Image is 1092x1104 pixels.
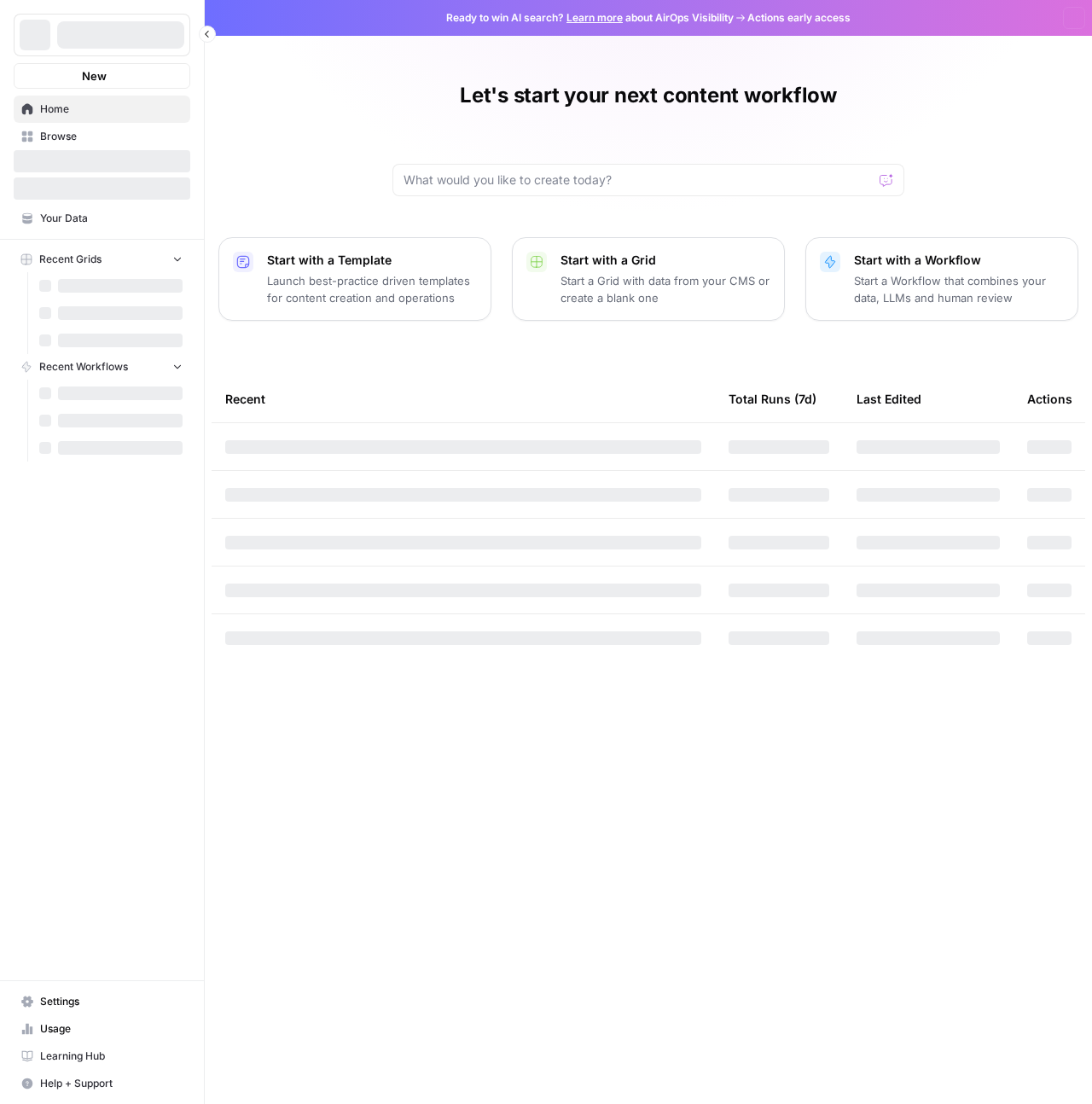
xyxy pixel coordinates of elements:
span: Recent Grids [39,252,102,267]
p: Start a Workflow that combines your data, LLMs and human review [854,272,1064,306]
div: Total Runs (7d) [729,375,816,422]
a: Your Data [14,205,190,232]
span: Ready to win AI search? about AirOps Visibility [446,10,734,26]
span: Recent Workflows [39,359,128,375]
span: Your Data [40,211,183,226]
button: Start with a GridStart a Grid with data from your CMS or create a blank one [512,237,785,321]
button: Start with a WorkflowStart a Workflow that combines your data, LLMs and human review [805,237,1078,321]
span: New [82,67,107,84]
p: Start a Grid with data from your CMS or create a blank one [561,272,770,306]
a: Settings [14,988,190,1015]
span: Help + Support [40,1076,183,1091]
div: Recent [225,375,701,422]
a: Learning Hub [14,1043,190,1070]
a: Usage [14,1015,190,1043]
span: Learning Hub [40,1049,183,1064]
div: Last Edited [857,375,921,422]
button: Help + Support [14,1070,190,1097]
h1: Let's start your next content workflow [460,82,837,109]
a: Browse [14,123,190,150]
span: Home [40,102,183,117]
input: What would you like to create today? [404,171,873,189]
button: New [14,63,190,89]
span: Actions early access [747,10,851,26]
span: Browse [40,129,183,144]
p: Start with a Template [267,252,477,269]
button: Start with a TemplateLaunch best-practice driven templates for content creation and operations [218,237,491,321]
div: Actions [1027,375,1072,422]
p: Start with a Workflow [854,252,1064,269]
span: Usage [40,1021,183,1037]
button: Recent Workflows [14,354,190,380]
button: Recent Grids [14,247,190,272]
p: Start with a Grid [561,252,770,269]
a: Home [14,96,190,123]
span: Settings [40,994,183,1009]
a: Learn more [566,11,623,24]
p: Launch best-practice driven templates for content creation and operations [267,272,477,306]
